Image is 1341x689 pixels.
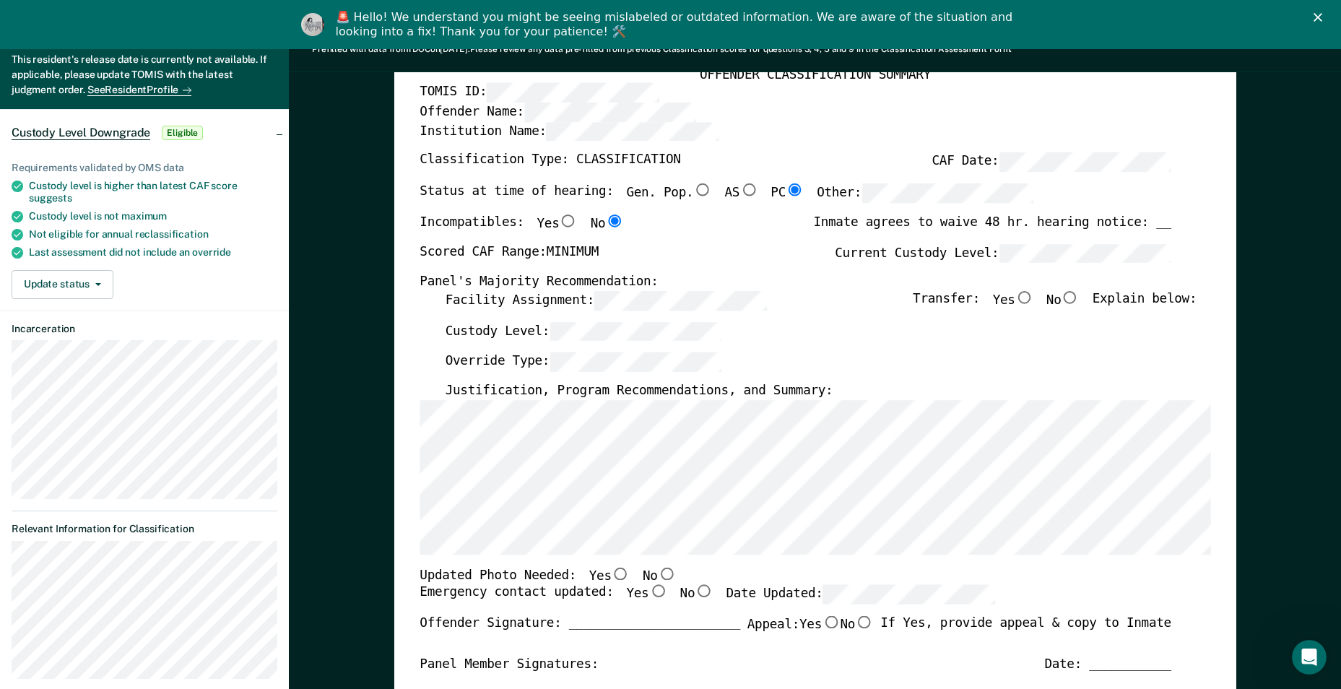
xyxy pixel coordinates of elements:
label: Override Type: [445,352,721,372]
div: Date: ___________ [1044,656,1171,673]
div: Transfer: Explain below: [913,291,1197,322]
span: reclassification [135,228,209,240]
input: Yes [559,214,578,227]
label: CAF Date: [932,153,1171,173]
input: Custody Level: [550,322,721,342]
input: No [605,214,624,227]
span: override [192,246,231,258]
div: OFFENDER CLASSIFICATION SUMMARY [420,66,1210,83]
label: Justification, Program Recommendations, and Summary: [445,383,833,400]
label: Institution Name: [420,122,719,142]
input: Yes [648,585,667,598]
div: Incompatibles: [420,214,624,244]
div: Panel's Majority Recommendation: [420,274,1171,291]
div: Status at time of hearing: [420,183,1033,214]
label: Gen. Pop. [626,183,711,203]
input: Yes [611,567,630,580]
label: Yes [537,214,577,233]
span: Eligible [162,126,203,140]
label: Classification Type: CLASSIFICATION [420,153,680,173]
label: Current Custody Level: [835,243,1171,263]
input: Other: [862,183,1033,203]
input: Current Custody Level: [999,243,1171,263]
span: suggests [29,192,72,204]
input: Institution Name: [547,122,719,142]
div: 🚨 Hello! We understand you might be seeing mislabeled or outdated information. We are aware of th... [336,10,1017,39]
input: Gen. Pop. [693,183,712,196]
button: Update status [12,270,113,299]
label: Yes [799,616,840,634]
input: No [1061,291,1080,304]
label: Other: [817,183,1033,203]
input: TOMIS ID: [487,83,659,103]
input: Date Updated: [823,585,994,604]
label: Appeal: [747,616,873,646]
span: maximum [121,210,167,222]
img: Profile image for Kim [301,13,324,36]
input: Yes [1015,291,1033,304]
input: AS [739,183,758,196]
label: Yes [992,291,1033,311]
div: Custody level is higher than latest CAF score [29,180,277,204]
div: Not eligible for annual [29,228,277,240]
div: Offender Signature: _______________________ If Yes, provide appeal & copy to Inmate [420,616,1171,656]
div: Updated Photo Needed: [420,567,676,585]
label: PC [771,183,804,203]
input: Offender Name: [524,103,696,122]
div: Emergency contact updated: [420,585,995,616]
div: Last assessment did not include an [29,246,277,259]
label: Yes [626,585,667,604]
label: Facility Assignment: [445,291,766,311]
label: No [590,214,623,233]
input: Facility Assignment: [594,291,766,311]
label: No [680,585,713,604]
label: No [1046,291,1080,311]
div: Inmate agrees to waive 48 hr. hearing notice: __ [813,214,1171,244]
input: No [657,567,676,580]
input: PC [786,183,804,196]
label: AS [724,183,758,203]
input: CAF Date: [999,153,1171,173]
label: No [840,616,873,634]
label: Yes [589,567,629,585]
input: Override Type: [550,352,721,372]
span: Custody Level Downgrade [12,126,150,140]
input: No [695,585,713,598]
label: Custody Level: [445,322,721,342]
label: Offender Name: [420,103,696,122]
div: Custody level is not [29,210,277,222]
a: SeeResidentProfile [87,84,191,96]
input: No [855,616,874,629]
dt: Relevant Information for Classification [12,523,277,535]
iframe: Intercom live chat [1292,640,1327,675]
div: Close [1314,13,1328,22]
div: Panel Member Signatures: [420,656,599,673]
label: No [643,567,676,585]
div: Requirements validated by OMS data [12,162,277,174]
label: Date Updated: [726,585,995,604]
input: Yes [822,616,841,629]
dt: Incarceration [12,323,277,335]
label: Scored CAF Range: MINIMUM [420,243,599,263]
label: TOMIS ID: [420,83,659,103]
